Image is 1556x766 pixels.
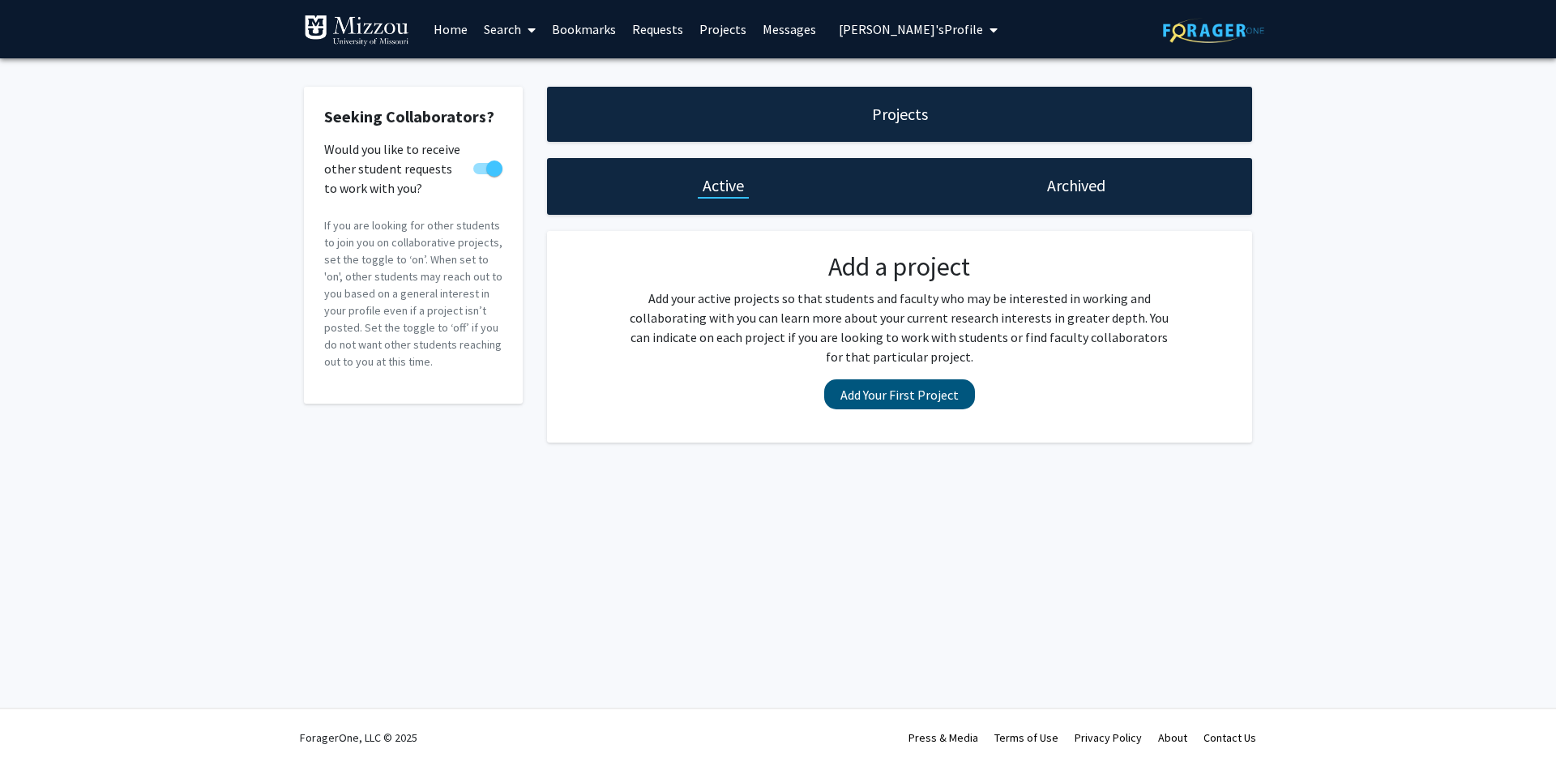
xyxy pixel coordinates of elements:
[691,1,754,58] a: Projects
[544,1,624,58] a: Bookmarks
[703,174,744,197] h1: Active
[1158,730,1187,745] a: About
[754,1,824,58] a: Messages
[1203,730,1256,745] a: Contact Us
[324,107,502,126] h2: Seeking Collaborators?
[824,379,975,409] button: Add Your First Project
[625,251,1174,282] h2: Add a project
[300,709,417,766] div: ForagerOne, LLC © 2025
[324,217,502,370] p: If you are looking for other students to join you on collaborative projects, set the toggle to ‘o...
[304,15,409,47] img: University of Missouri Logo
[425,1,476,58] a: Home
[625,289,1174,366] p: Add your active projects so that students and faculty who may be interested in working and collab...
[872,103,928,126] h1: Projects
[324,139,467,198] span: Would you like to receive other student requests to work with you?
[624,1,691,58] a: Requests
[839,21,983,37] span: [PERSON_NAME]'s Profile
[1163,18,1264,43] img: ForagerOne Logo
[994,730,1058,745] a: Terms of Use
[476,1,544,58] a: Search
[1075,730,1142,745] a: Privacy Policy
[12,693,69,754] iframe: Chat
[1047,174,1105,197] h1: Archived
[908,730,978,745] a: Press & Media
